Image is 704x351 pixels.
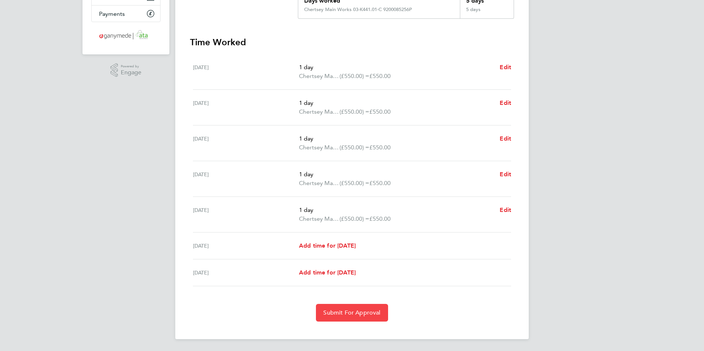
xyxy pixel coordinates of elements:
p: 1 day [299,134,494,143]
p: 1 day [299,99,494,107]
span: Chertsey Main Works 03-K441.01-C 9200085256P [299,107,339,116]
p: 1 day [299,170,494,179]
span: (£550.00) = [339,144,369,151]
span: Engage [121,70,141,76]
a: Go to home page [91,29,161,41]
span: Payments [99,10,125,17]
span: Chertsey Main Works 03-K441.01-C 9200085256P [299,179,339,188]
div: [DATE] [193,99,299,116]
div: 5 days [460,7,514,18]
a: Payments [92,6,160,22]
div: [DATE] [193,63,299,81]
span: £550.00 [369,72,391,79]
div: [DATE] [193,206,299,223]
span: (£550.00) = [339,72,369,79]
span: (£550.00) = [339,108,369,115]
span: Edit [500,99,511,106]
span: Edit [500,206,511,213]
span: Chertsey Main Works 03-K441.01-C 9200085256P [299,214,339,223]
a: Edit [500,170,511,179]
span: Submit For Approval [323,309,380,316]
a: Add time for [DATE] [299,268,356,277]
a: Edit [500,206,511,214]
span: £550.00 [369,215,391,222]
span: Add time for [DATE] [299,269,356,276]
div: [DATE] [193,268,299,277]
button: Submit For Approval [316,304,388,322]
span: (£550.00) = [339,180,369,187]
div: [DATE] [193,134,299,152]
span: Add time for [DATE] [299,242,356,249]
div: [DATE] [193,170,299,188]
span: £550.00 [369,108,391,115]
span: Chertsey Main Works 03-K441.01-C 9200085256P [299,143,339,152]
div: Chertsey Main Works 03-K441.01-C 9200085256P [304,7,412,13]
span: £550.00 [369,180,391,187]
p: 1 day [299,206,494,214]
span: Edit [500,64,511,71]
span: £550.00 [369,144,391,151]
h3: Time Worked [190,36,514,48]
span: (£550.00) = [339,215,369,222]
a: Add time for [DATE] [299,241,356,250]
a: Edit [500,99,511,107]
span: Chertsey Main Works 03-K441.01-C 9200085256P [299,72,339,81]
img: ganymedesolutions-logo-retina.png [97,29,155,41]
p: 1 day [299,63,494,72]
div: [DATE] [193,241,299,250]
a: Powered byEngage [110,63,142,77]
span: Edit [500,171,511,178]
span: Edit [500,135,511,142]
a: Edit [500,63,511,72]
span: Powered by [121,63,141,70]
a: Edit [500,134,511,143]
